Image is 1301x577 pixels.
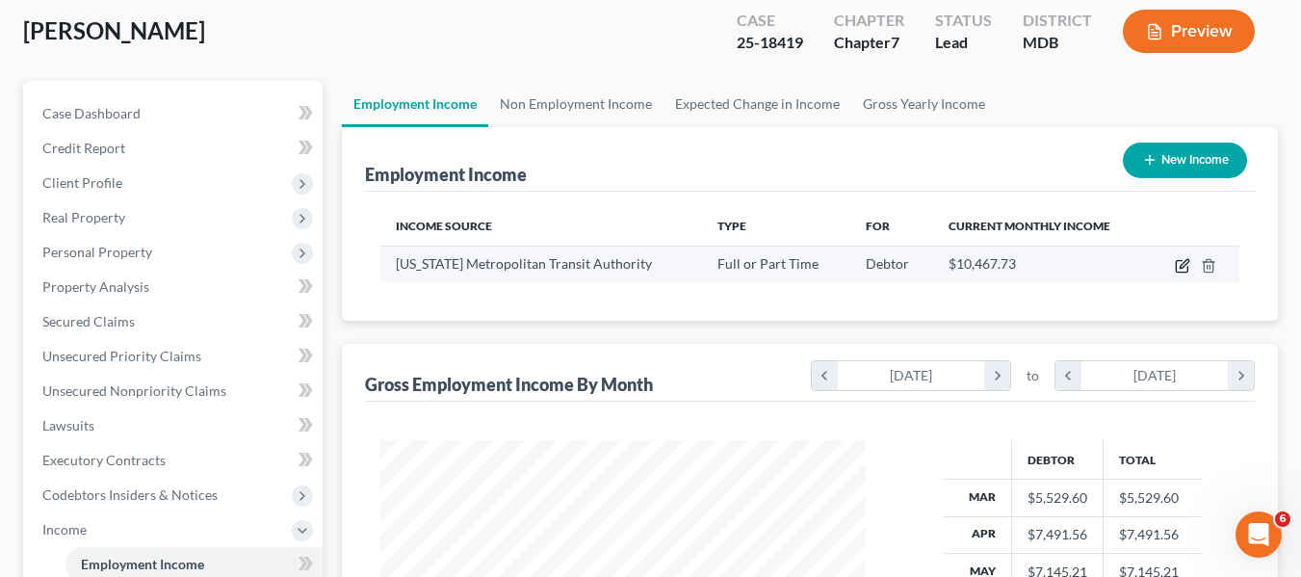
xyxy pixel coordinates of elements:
span: [US_STATE] Metropolitan Transit Authority [396,255,652,272]
a: Lawsuits [27,408,323,443]
span: Employment Income [81,556,204,572]
a: Executory Contracts [27,443,323,478]
a: Secured Claims [27,304,323,339]
div: [DATE] [838,361,985,390]
span: Executory Contracts [42,452,166,468]
span: 7 [891,33,899,51]
i: chevron_left [1055,361,1081,390]
span: Unsecured Nonpriority Claims [42,382,226,399]
a: Property Analysis [27,270,323,304]
div: Status [935,10,992,32]
div: Case [737,10,803,32]
div: Gross Employment Income By Month [365,373,653,396]
div: [DATE] [1081,361,1229,390]
span: Property Analysis [42,278,149,295]
div: MDB [1023,32,1092,54]
i: chevron_right [984,361,1010,390]
span: Client Profile [42,174,122,191]
div: $5,529.60 [1028,488,1087,508]
th: Apr [943,516,1012,553]
span: [PERSON_NAME] [23,16,205,44]
td: $5,529.60 [1103,480,1201,516]
span: to [1027,366,1039,385]
span: Codebtors Insiders & Notices [42,486,218,503]
span: Personal Property [42,244,152,260]
a: Credit Report [27,131,323,166]
a: Case Dashboard [27,96,323,131]
a: Gross Yearly Income [851,81,997,127]
div: Employment Income [365,163,527,186]
span: Lawsuits [42,417,94,433]
a: Unsecured Priority Claims [27,339,323,374]
span: $10,467.73 [949,255,1016,272]
span: Type [717,219,746,233]
a: Unsecured Nonpriority Claims [27,374,323,408]
span: Credit Report [42,140,125,156]
th: Debtor [1011,440,1103,479]
div: 25-18419 [737,32,803,54]
i: chevron_right [1228,361,1254,390]
span: Income Source [396,219,492,233]
div: $7,491.56 [1028,525,1087,544]
span: Debtor [866,255,909,272]
iframe: Intercom live chat [1236,511,1282,558]
a: Employment Income [342,81,488,127]
i: chevron_left [812,361,838,390]
span: Current Monthly Income [949,219,1110,233]
span: Unsecured Priority Claims [42,348,201,364]
div: Lead [935,32,992,54]
a: Expected Change in Income [664,81,851,127]
span: 6 [1275,511,1290,527]
span: Real Property [42,209,125,225]
button: Preview [1123,10,1255,53]
td: $7,491.56 [1103,516,1201,553]
span: Income [42,521,87,538]
button: New Income [1123,143,1247,178]
span: Secured Claims [42,313,135,329]
a: Non Employment Income [488,81,664,127]
span: For [866,219,890,233]
div: Chapter [834,10,904,32]
span: Full or Part Time [717,255,819,272]
th: Total [1103,440,1201,479]
div: District [1023,10,1092,32]
th: Mar [943,480,1012,516]
div: Chapter [834,32,904,54]
span: Case Dashboard [42,105,141,121]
